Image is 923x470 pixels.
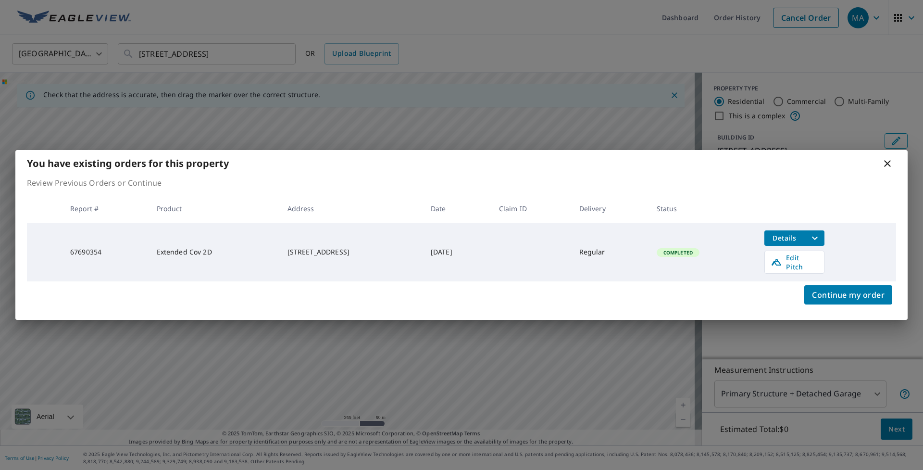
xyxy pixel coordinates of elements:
th: Address [280,194,423,223]
div: [STREET_ADDRESS] [287,247,415,257]
td: Extended Cov 2D [149,223,280,281]
th: Delivery [572,194,649,223]
td: Regular [572,223,649,281]
th: Report # [62,194,149,223]
span: Details [770,233,799,242]
button: filesDropdownBtn-67690354 [805,230,824,246]
th: Claim ID [491,194,572,223]
span: Edit Pitch [771,253,818,271]
b: You have existing orders for this property [27,157,229,170]
button: detailsBtn-67690354 [764,230,805,246]
p: Review Previous Orders or Continue [27,177,896,189]
a: Edit Pitch [764,251,824,274]
th: Product [149,194,280,223]
td: 67690354 [62,223,149,281]
span: Continue my order [812,288,885,302]
th: Status [649,194,757,223]
td: [DATE] [423,223,491,281]
th: Date [423,194,491,223]
span: Completed [658,249,698,256]
button: Continue my order [804,285,892,305]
